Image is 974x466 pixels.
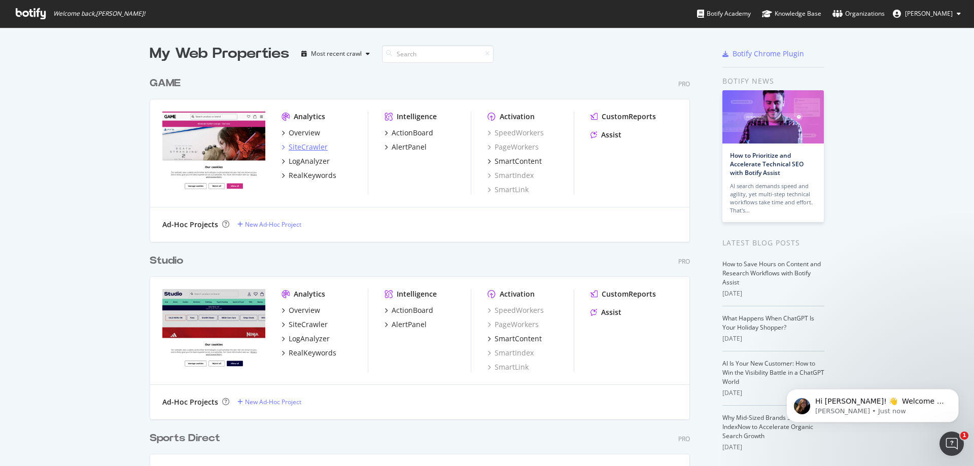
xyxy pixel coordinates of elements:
[150,76,185,91] a: GAME
[382,45,494,63] input: Search
[385,142,427,152] a: AlertPanel
[733,49,804,59] div: Botify Chrome Plugin
[495,156,542,166] div: SmartContent
[722,334,824,343] div: [DATE]
[488,348,534,358] a: SmartIndex
[397,289,437,299] div: Intelligence
[601,307,621,317] div: Assist
[488,334,542,344] a: SmartContent
[722,260,821,286] a: How to Save Hours on Content and Research Workflows with Botify Assist
[678,257,690,266] div: Pro
[282,348,336,358] a: RealKeywords
[602,112,656,122] div: CustomReports
[722,388,824,398] div: [DATE]
[500,112,535,122] div: Activation
[722,443,824,452] div: [DATE]
[488,362,529,372] a: SmartLink
[162,112,265,194] img: game.co.uk
[488,185,529,195] a: SmartLink
[162,220,218,230] div: Ad-Hoc Projects
[282,334,330,344] a: LogAnalyzer
[488,305,544,315] a: SpeedWorkers
[297,46,374,62] button: Most recent crawl
[289,128,320,138] div: Overview
[885,6,969,22] button: [PERSON_NAME]
[289,156,330,166] div: LogAnalyzer
[488,170,534,181] a: SmartIndex
[397,112,437,122] div: Intelligence
[905,9,953,18] span: Ibrahim M
[722,314,814,332] a: What Happens When ChatGPT Is Your Holiday Shopper?
[678,80,690,88] div: Pro
[162,289,265,371] img: studio.co.uk
[590,112,656,122] a: CustomReports
[245,398,301,406] div: New Ad-Hoc Project
[488,128,544,138] a: SpeedWorkers
[282,305,320,315] a: Overview
[311,51,362,57] div: Most recent crawl
[722,289,824,298] div: [DATE]
[53,10,145,18] span: Welcome back, [PERSON_NAME] !
[385,319,427,330] a: AlertPanel
[282,319,328,330] a: SiteCrawler
[282,170,336,181] a: RealKeywords
[162,397,218,407] div: Ad-Hoc Projects
[150,431,224,446] a: Sports Direct
[245,220,301,229] div: New Ad-Hoc Project
[150,76,181,91] div: GAME
[289,142,328,152] div: SiteCrawler
[289,319,328,330] div: SiteCrawler
[940,432,964,456] iframe: Intercom live chat
[960,432,968,440] span: 1
[392,305,433,315] div: ActionBoard
[289,348,336,358] div: RealKeywords
[282,128,320,138] a: Overview
[730,182,816,214] div: AI search demands speed and agility, yet multi-step technical workflows take time and effort. Tha...
[237,398,301,406] a: New Ad-Hoc Project
[762,9,821,19] div: Knowledge Base
[722,90,824,144] img: How to Prioritize and Accelerate Technical SEO with Botify Assist
[150,431,220,446] div: Sports Direct
[289,305,320,315] div: Overview
[601,130,621,140] div: Assist
[602,289,656,299] div: CustomReports
[678,435,690,443] div: Pro
[697,9,751,19] div: Botify Academy
[722,76,824,87] div: Botify news
[722,413,819,440] a: Why Mid-Sized Brands Should Use IndexNow to Accelerate Organic Search Growth
[237,220,301,229] a: New Ad-Hoc Project
[590,289,656,299] a: CustomReports
[392,142,427,152] div: AlertPanel
[590,130,621,140] a: Assist
[590,307,621,317] a: Assist
[722,49,804,59] a: Botify Chrome Plugin
[150,44,289,64] div: My Web Properties
[500,289,535,299] div: Activation
[488,156,542,166] a: SmartContent
[771,368,974,439] iframe: Intercom notifications message
[289,170,336,181] div: RealKeywords
[488,142,539,152] a: PageWorkers
[385,128,433,138] a: ActionBoard
[730,151,804,177] a: How to Prioritize and Accelerate Technical SEO with Botify Assist
[488,319,539,330] a: PageWorkers
[385,305,433,315] a: ActionBoard
[282,142,328,152] a: SiteCrawler
[294,289,325,299] div: Analytics
[392,319,427,330] div: AlertPanel
[832,9,885,19] div: Organizations
[722,237,824,248] div: Latest Blog Posts
[282,156,330,166] a: LogAnalyzer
